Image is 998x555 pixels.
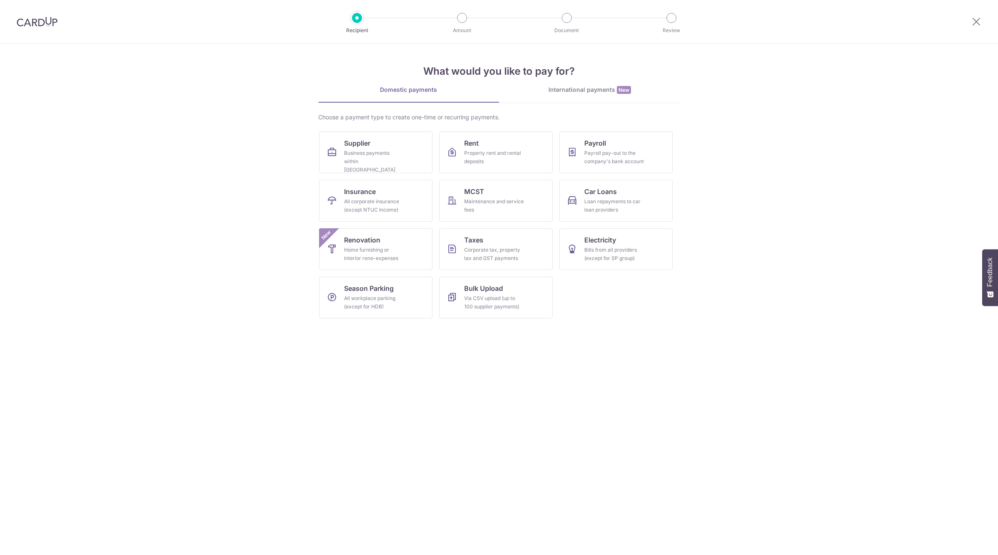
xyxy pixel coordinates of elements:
div: Payroll pay-out to the company's bank account [584,149,644,166]
a: TaxesCorporate tax, property tax and GST payments [439,228,553,270]
h4: What would you like to pay for? [318,64,680,79]
a: MCSTMaintenance and service fees [439,180,553,222]
a: Bulk UploadVia CSV upload (up to 100 supplier payments) [439,277,553,318]
div: Home furnishing or interior reno-expenses [344,246,404,262]
div: Property rent and rental deposits [464,149,524,166]
a: RenovationHome furnishing or interior reno-expensesNew [319,228,432,270]
a: Car LoansLoan repayments to car loan providers [559,180,673,222]
span: Supplier [344,138,370,148]
div: International payments [499,86,680,94]
a: InsuranceAll corporate insurance (except NTUC Income) [319,180,432,222]
span: Bulk Upload [464,283,503,293]
p: Recipient [326,26,388,35]
div: Choose a payment type to create one-time or recurring payments. [318,113,680,121]
p: Document [536,26,598,35]
img: CardUp [17,17,58,27]
span: Feedback [986,257,994,287]
div: Via CSV upload (up to 100 supplier payments) [464,294,524,311]
span: Insurance [344,187,376,197]
span: Electricity [584,235,616,245]
div: All workplace parking (except for HDB) [344,294,404,311]
a: ElectricityBills from all providers (except for SP group) [559,228,673,270]
span: Rent [464,138,479,148]
span: Car Loans [584,187,617,197]
span: Taxes [464,235,483,245]
a: SupplierBusiness payments within [GEOGRAPHIC_DATA] [319,131,432,173]
div: Maintenance and service fees [464,197,524,214]
div: Domestic payments [318,86,499,94]
span: Season Parking [344,283,394,293]
a: Season ParkingAll workplace parking (except for HDB) [319,277,432,318]
a: RentProperty rent and rental deposits [439,131,553,173]
span: Renovation [344,235,380,245]
a: PayrollPayroll pay-out to the company's bank account [559,131,673,173]
span: New [617,86,631,94]
span: New [319,228,333,242]
button: Feedback - Show survey [982,249,998,306]
p: Amount [431,26,493,35]
div: All corporate insurance (except NTUC Income) [344,197,404,214]
div: Loan repayments to car loan providers [584,197,644,214]
iframe: Opens a widget where you can find more information [945,530,990,551]
span: Payroll [584,138,606,148]
span: MCST [464,187,484,197]
div: Corporate tax, property tax and GST payments [464,246,524,262]
div: Bills from all providers (except for SP group) [584,246,644,262]
p: Review [641,26,702,35]
div: Business payments within [GEOGRAPHIC_DATA] [344,149,404,174]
